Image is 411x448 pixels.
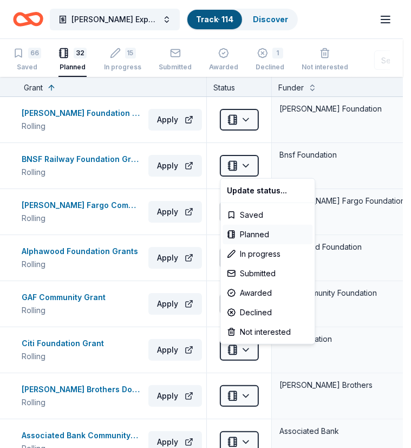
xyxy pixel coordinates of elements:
div: Submitted [223,264,312,283]
div: Awarded [223,283,312,303]
div: In progress [223,244,312,264]
div: Not interested [223,322,312,342]
div: Declined [223,303,312,322]
div: Update status... [223,181,312,200]
div: Saved [223,205,312,225]
div: Planned [223,225,312,244]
